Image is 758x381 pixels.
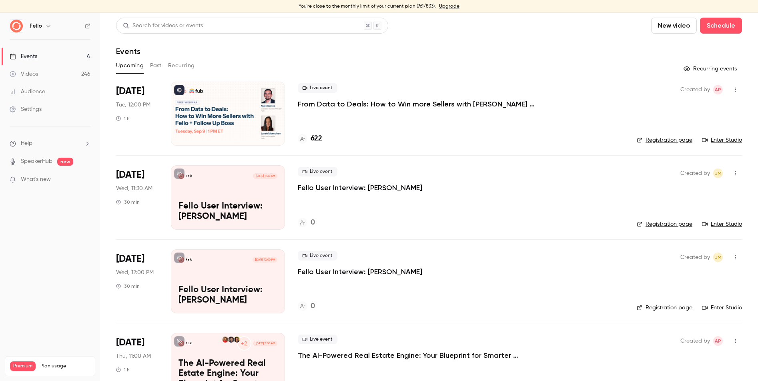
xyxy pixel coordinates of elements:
span: Help [21,139,32,148]
span: Tue, 12:00 PM [116,101,150,109]
span: Aayush Panjikar [713,336,723,346]
a: 622 [298,133,322,144]
a: Registration page [637,136,692,144]
button: Recurring [168,59,195,72]
h4: 0 [311,217,315,228]
div: Videos [10,70,38,78]
span: [DATE] 11:00 AM [253,341,277,346]
div: 1 h [116,115,130,122]
span: Premium [10,361,36,371]
a: 0 [298,217,315,228]
span: [DATE] 12:00 PM [253,257,277,263]
a: Enter Studio [702,136,742,144]
p: Fello [186,258,192,262]
a: 0 [298,301,315,312]
span: Wed, 11:30 AM [116,184,152,193]
p: Fello [186,174,192,178]
div: 1 h [116,367,130,373]
span: Created by [680,168,710,178]
a: From Data to Deals: How to Win more Sellers with [PERSON_NAME] + Follow Up Boss [298,99,538,109]
h4: 0 [311,301,315,312]
span: new [57,158,73,166]
span: Live event [298,83,337,93]
span: [DATE] 11:30 AM [253,173,277,179]
span: Live event [298,335,337,344]
a: Fello User Interview: [PERSON_NAME] [298,267,422,277]
span: AP [715,85,721,94]
a: Registration page [637,220,692,228]
div: 30 min [116,199,140,205]
span: Aayush Panjikar [713,85,723,94]
a: Upgrade [439,3,459,10]
span: Plan usage [40,363,90,369]
div: 30 min [116,283,140,289]
span: AP [715,336,721,346]
span: What's new [21,175,51,184]
span: [DATE] [116,336,144,349]
span: Created by [680,253,710,262]
button: Upcoming [116,59,144,72]
span: [DATE] [116,85,144,98]
a: The AI-Powered Real Estate Engine: Your Blueprint for Smarter Conversions [298,351,538,360]
li: help-dropdown-opener [10,139,90,148]
span: Jamie Muenchen [713,168,723,178]
div: Settings [10,105,42,113]
span: Live event [298,167,337,176]
span: Created by [680,336,710,346]
a: Registration page [637,304,692,312]
h1: Events [116,46,140,56]
button: Schedule [700,18,742,34]
p: Fello User Interview: [PERSON_NAME] [178,201,277,222]
a: Fello User Interview: Jay MacklinFello[DATE] 12:00 PMFello User Interview: [PERSON_NAME] [171,249,285,313]
span: Created by [680,85,710,94]
p: Fello [186,341,192,345]
span: Wed, 12:00 PM [116,269,154,277]
a: Fello User Interview: [PERSON_NAME] [298,183,422,193]
div: +2 [237,336,251,351]
button: Past [150,59,162,72]
button: Recurring events [680,62,742,75]
img: Tiffany Bryant Gelzinis [228,337,234,342]
iframe: Noticeable Trigger [81,176,90,183]
img: Adam Akerblom [234,337,240,342]
span: JM [715,253,722,262]
span: JM [715,168,722,178]
div: Events [10,52,37,60]
div: Sep 10 Wed, 12:30 PM (America/New York) [116,165,158,229]
span: [DATE] [116,168,144,181]
span: Live event [298,251,337,261]
img: Kerry Kleckner [223,337,228,342]
button: New video [651,18,697,34]
div: Search for videos or events [123,22,203,30]
h4: 622 [311,133,322,144]
h6: Fello [30,22,42,30]
div: Audience [10,88,45,96]
span: Jamie Muenchen [713,253,723,262]
a: Enter Studio [702,304,742,312]
a: SpeakerHub [21,157,52,166]
span: Thu, 11:00 AM [116,352,151,360]
div: Sep 10 Wed, 1:00 PM (America/New York) [116,249,158,313]
a: Enter Studio [702,220,742,228]
img: Fello [10,20,23,32]
span: [DATE] [116,253,144,265]
p: Fello User Interview: [PERSON_NAME] [178,285,277,306]
a: Fello User Interview: Shannon Biszantz Fello[DATE] 11:30 AMFello User Interview: [PERSON_NAME] [171,165,285,229]
div: Sep 9 Tue, 1:00 PM (America/New York) [116,82,158,146]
